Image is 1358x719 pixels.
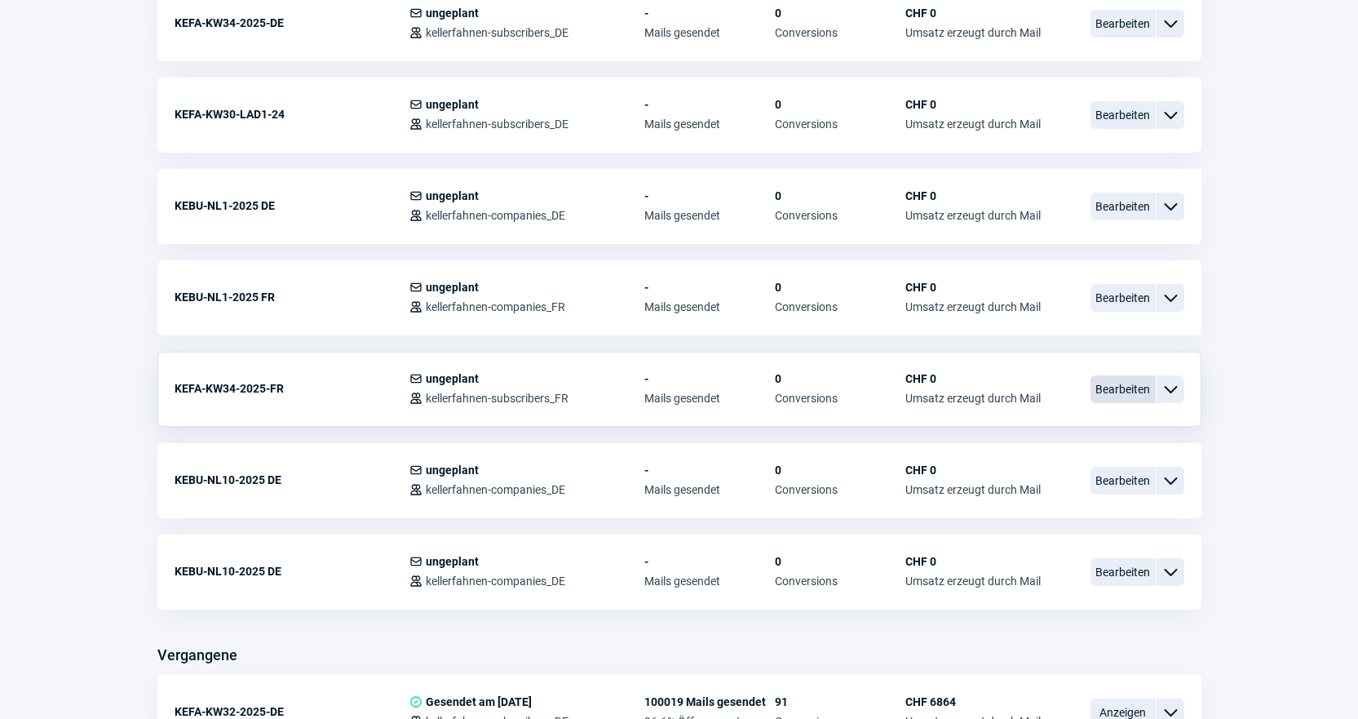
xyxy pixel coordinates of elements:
[905,189,1041,202] span: CHF 0
[644,695,775,708] span: 100019 Mails gesendet
[644,464,775,477] span: -
[426,483,565,496] span: kellerfahnen-companies_DE
[905,392,1041,405] span: Umsatz erzeugt durch Mail
[905,281,1041,294] span: CHF 0
[775,209,905,222] span: Conversions
[426,575,565,588] span: kellerfahnen-companies_DE
[775,372,905,385] span: 0
[644,98,775,111] span: -
[175,372,409,405] div: KEFA-KW34-2025-FR
[644,483,775,496] span: Mails gesendet
[775,392,905,405] span: Conversions
[426,189,479,202] span: ungeplant
[1090,558,1156,586] span: Bearbeiten
[175,555,409,588] div: KEBU-NL10-2025 DE
[644,7,775,20] span: -
[1090,284,1156,312] span: Bearbeiten
[905,372,1041,385] span: CHF 0
[644,189,775,202] span: -
[775,189,905,202] span: 0
[644,555,775,568] span: -
[426,118,568,131] span: kellerfahnen-subscribers_DE
[644,372,775,385] span: -
[175,189,409,222] div: KEBU-NL1-2025 DE
[775,695,905,708] span: 91
[426,555,479,568] span: ungeplant
[175,98,409,131] div: KEFA-KW30-LAD1-24
[1090,467,1156,495] span: Bearbeiten
[175,281,409,313] div: KEBU-NL1-2025 FR
[775,555,905,568] span: 0
[644,281,775,294] span: -
[775,300,905,313] span: Conversions
[905,695,1041,708] span: CHF 6864
[905,118,1041,131] span: Umsatz erzeugt durch Mail
[905,483,1041,496] span: Umsatz erzeugt durch Mail
[426,372,479,385] span: ungeplant
[644,209,775,222] span: Mails gesendet
[644,118,775,131] span: Mails gesendet
[905,575,1041,588] span: Umsatz erzeugt durch Mail
[775,118,905,131] span: Conversions
[775,98,905,111] span: 0
[426,695,532,708] span: Gesendet am [DATE]
[157,642,237,668] h3: Vergangene
[1090,375,1156,403] span: Bearbeiten
[426,392,568,405] span: kellerfahnen-subscribers_FR
[905,98,1041,111] span: CHF 0
[644,575,775,588] span: Mails gesendet
[1090,101,1156,129] span: Bearbeiten
[1090,193,1156,220] span: Bearbeiten
[426,98,479,111] span: ungeplant
[905,209,1041,222] span: Umsatz erzeugt durch Mail
[175,464,409,496] div: KEBU-NL10-2025 DE
[175,7,409,39] div: KEFA-KW34-2025-DE
[644,300,775,313] span: Mails gesendet
[644,392,775,405] span: Mails gesendet
[775,464,905,477] span: 0
[775,26,905,39] span: Conversions
[426,281,479,294] span: ungeplant
[905,464,1041,477] span: CHF 0
[644,26,775,39] span: Mails gesendet
[426,7,479,20] span: ungeplant
[775,483,905,496] span: Conversions
[775,281,905,294] span: 0
[426,209,565,222] span: kellerfahnen-companies_DE
[905,26,1041,39] span: Umsatz erzeugt durch Mail
[426,26,568,39] span: kellerfahnen-subscribers_DE
[426,464,479,477] span: ungeplant
[775,575,905,588] span: Conversions
[905,300,1041,313] span: Umsatz erzeugt durch Mail
[905,555,1041,568] span: CHF 0
[905,7,1041,20] span: CHF 0
[775,7,905,20] span: 0
[1090,10,1156,38] span: Bearbeiten
[426,300,565,313] span: kellerfahnen-companies_FR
